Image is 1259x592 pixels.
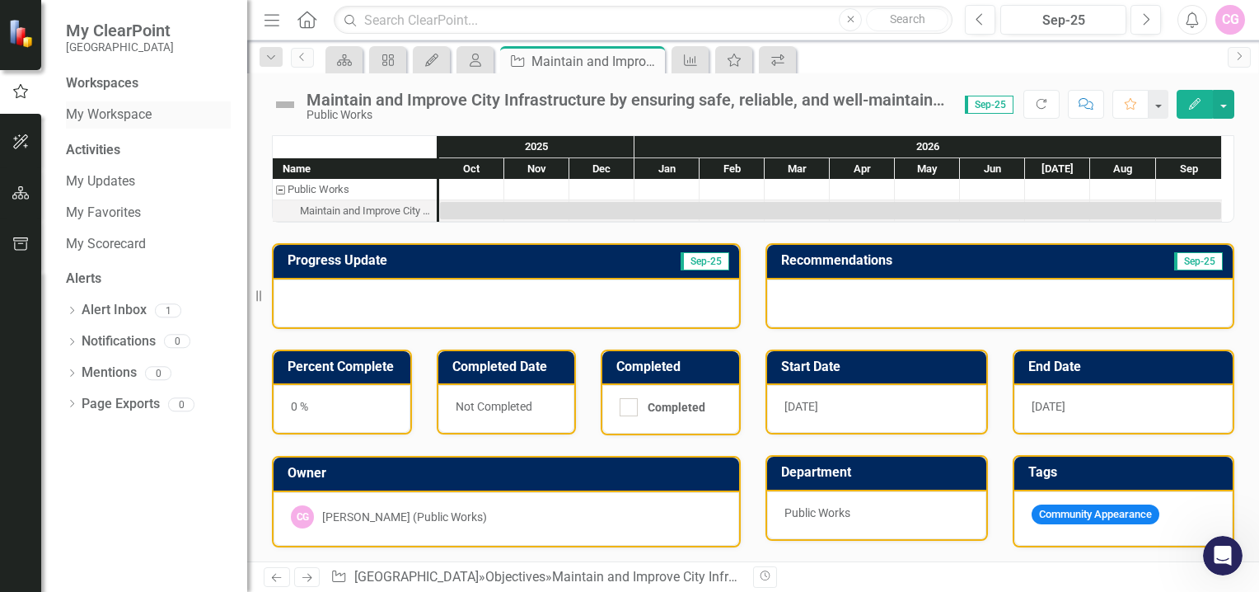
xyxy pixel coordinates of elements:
[33,145,297,173] p: How can we help?
[1028,465,1225,480] h3: Tags
[700,158,765,180] div: Feb
[273,200,437,222] div: Maintain and Improve City Infrastructure by ensuring safe, reliable, and well-maintained roads, s...
[66,106,231,125] a: My Workspace
[22,482,59,493] span: Home
[288,253,583,268] h3: Progress Update
[354,569,479,585] a: [GEOGRAPHIC_DATA]
[866,8,948,31] button: Search
[330,568,741,587] div: » »
[34,329,133,346] span: Search for help
[1006,11,1121,31] div: Sep-25
[66,270,231,289] div: Alerts
[781,253,1087,268] h3: Recommendations
[288,179,349,200] div: Public Works
[66,235,231,254] a: My Scorecard
[334,6,952,35] input: Search ClearPoint...
[273,179,437,200] div: Public Works
[895,158,960,180] div: May
[82,395,160,414] a: Page Exports
[96,482,152,493] span: Messages
[452,359,567,374] h3: Completed Date
[82,301,147,320] a: Alert Inbox
[66,21,174,40] span: My ClearPoint
[1028,359,1225,374] h3: End Date
[569,158,634,180] div: Dec
[965,96,1013,114] span: Sep-25
[274,385,410,433] div: 0 %
[1156,158,1222,180] div: Sep
[275,482,302,493] span: Help
[616,359,731,374] h3: Completed
[1215,5,1245,35] button: CG
[781,359,978,374] h3: Start Date
[8,19,37,48] img: ClearPoint Strategy
[239,26,272,59] img: Profile image for Jeff
[66,40,174,54] small: [GEOGRAPHIC_DATA]
[1090,158,1156,180] div: Aug
[1032,400,1065,413] span: [DATE]
[145,366,171,380] div: 0
[438,385,575,433] div: Not Completed
[504,158,569,180] div: Nov
[24,391,306,421] div: ClearPoint Updater Training
[34,428,276,445] div: ClearPoint Advanced Training
[300,200,432,222] div: Maintain and Improve City Infrastructure by ensuring safe, reliable, and well-maintained roads, s...
[681,252,729,270] span: Sep-25
[34,397,276,415] div: ClearPoint Updater Training
[165,440,247,506] button: News
[890,12,925,26] span: Search
[208,26,241,59] img: Profile image for Tricia
[273,179,437,200] div: Task: Public Works Start date: 2025-10-01 End date: 2025-10-02
[273,200,437,222] div: Task: Start date: 2025-10-01 End date: 2026-09-30
[1203,536,1243,576] iframe: Intercom live chat
[34,367,276,384] div: Automation & Integration - Data Loader
[784,506,850,519] span: Public Works
[322,509,487,525] div: [PERSON_NAME] (Public Works)
[190,482,222,493] span: News
[82,364,137,383] a: Mentions
[66,172,231,191] a: My Updates
[273,158,437,179] div: Name
[288,466,731,481] h3: Owner
[781,465,978,480] h3: Department
[168,397,194,411] div: 0
[24,321,306,354] button: Search for help
[164,335,190,349] div: 0
[1174,252,1223,270] span: Sep-25
[33,32,175,57] img: logo
[1000,5,1126,35] button: Sep-25
[485,569,545,585] a: Objectives
[1025,158,1090,180] div: Jul
[765,158,830,180] div: Mar
[440,202,1221,219] div: Task: Start date: 2025-10-01 End date: 2026-09-30
[24,360,306,391] div: Automation & Integration - Data Loader
[634,136,1222,157] div: 2026
[784,400,818,413] span: [DATE]
[24,421,306,452] div: ClearPoint Advanced Training
[82,440,165,506] button: Messages
[82,332,156,351] a: Notifications
[66,74,138,93] div: Workspaces
[307,91,948,109] div: Maintain and Improve City Infrastructure by ensuring safe, reliable, and well-maintained roads, s...
[634,158,700,180] div: Jan
[283,26,313,56] div: Close
[830,158,895,180] div: Apr
[439,136,634,157] div: 2025
[155,303,181,317] div: 1
[66,204,231,223] a: My Favorites
[272,92,298,118] img: Not Defined
[288,359,402,374] h3: Percent Complete
[960,158,1025,180] div: Jun
[33,117,297,145] p: Hi Caleb 👋
[291,505,314,529] div: CG
[439,158,504,180] div: Oct
[66,141,231,160] div: Activities
[247,440,330,506] button: Help
[1032,505,1159,525] span: Community Appearance
[307,109,948,121] div: Public Works
[531,51,661,72] div: Maintain and Improve City Infrastructure by ensuring safe, reliable, and well-maintained roads, s...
